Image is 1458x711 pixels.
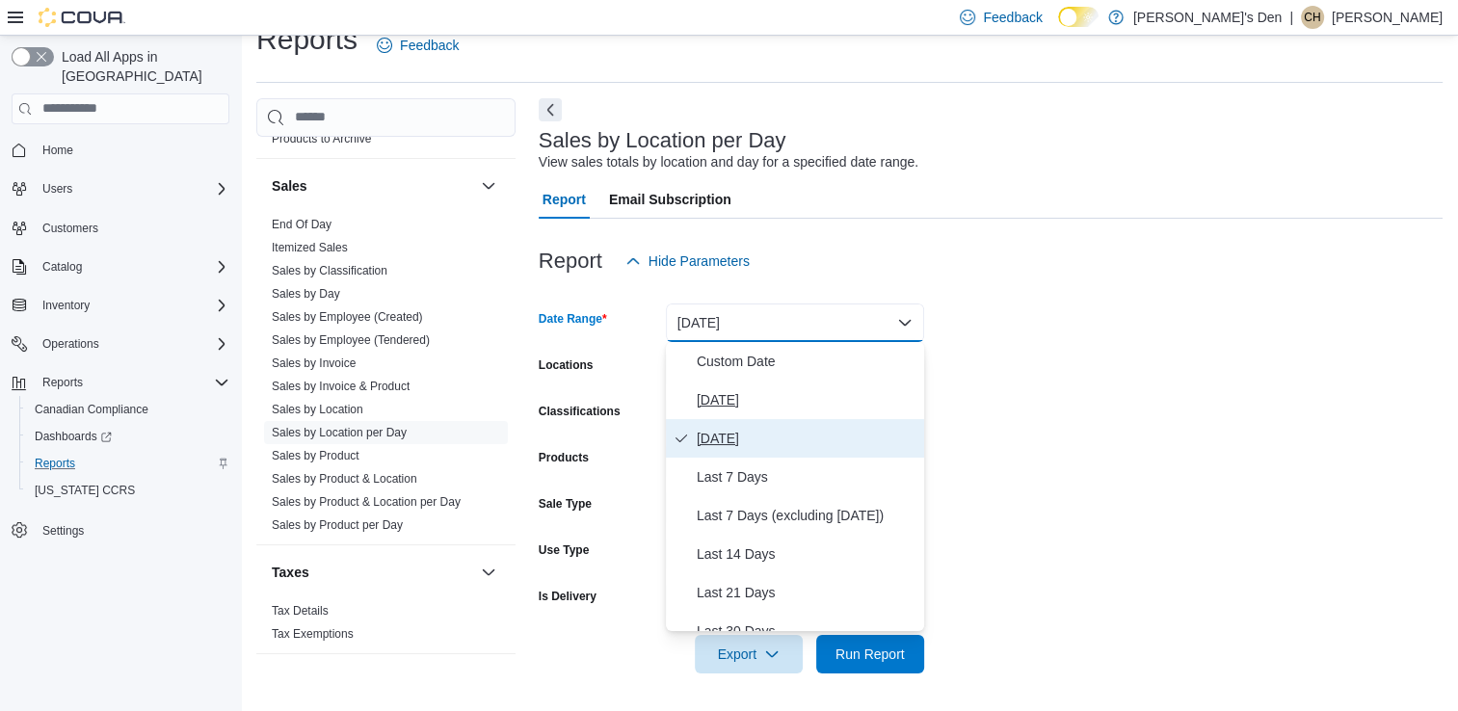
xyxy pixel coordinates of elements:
button: [US_STATE] CCRS [19,477,237,504]
label: Locations [539,357,594,373]
span: Inventory [35,294,229,317]
label: Products [539,450,589,465]
span: CH [1304,6,1320,29]
h3: Report [539,250,602,273]
button: Inventory [4,292,237,319]
span: Reports [27,452,229,475]
span: End Of Day [272,217,331,232]
span: Settings [35,517,229,541]
span: Dashboards [35,429,112,444]
span: Last 21 Days [697,581,916,604]
span: Catalog [35,255,229,278]
span: Sales by Employee (Tendered) [272,332,430,348]
label: Classifications [539,404,621,419]
a: Dashboards [27,425,119,448]
span: Load All Apps in [GEOGRAPHIC_DATA] [54,47,229,86]
button: Catalog [35,255,90,278]
span: Sales by Invoice & Product [272,379,410,394]
img: Cova [39,8,125,27]
button: Users [35,177,80,200]
button: Operations [35,332,107,355]
a: Sales by Day [272,287,340,301]
a: Sales by Product & Location per Day [272,495,461,509]
span: Last 7 Days [697,465,916,488]
a: Customers [35,217,106,240]
div: Select listbox [666,342,924,631]
span: Hide Parameters [649,251,750,271]
span: Dashboards [27,425,229,448]
span: [US_STATE] CCRS [35,483,135,498]
a: Itemized Sales [272,241,348,254]
span: Custom Date [697,350,916,373]
a: Canadian Compliance [27,398,156,421]
label: Date Range [539,311,607,327]
a: End Of Day [272,218,331,231]
span: Report [543,180,586,219]
label: Sale Type [539,496,592,512]
a: Sales by Classification [272,264,387,277]
button: Reports [19,450,237,477]
label: Use Type [539,542,589,558]
span: Sales by Location [272,402,363,417]
button: Home [4,136,237,164]
span: Washington CCRS [27,479,229,502]
a: Tax Details [272,604,329,618]
a: Sales by Invoice & Product [272,380,410,393]
span: Sales by Product per Day [272,517,403,533]
button: Catalog [4,253,237,280]
h3: Taxes [272,563,309,582]
span: Customers [35,216,229,240]
span: Reports [35,371,229,394]
span: Last 14 Days [697,542,916,566]
a: Sales by Product & Location [272,472,417,486]
button: Run Report [816,635,924,673]
span: Users [42,181,72,197]
span: Users [35,177,229,200]
p: | [1289,6,1293,29]
span: Last 30 Days [697,619,916,643]
button: Inventory [35,294,97,317]
span: Sales by Location per Day [272,425,407,440]
span: Settings [42,523,84,539]
button: Reports [35,371,91,394]
span: Tax Details [272,603,329,619]
span: Feedback [400,36,459,55]
span: Sales by Day [272,286,340,302]
h1: Reports [256,20,358,59]
span: Operations [42,336,99,352]
input: Dark Mode [1058,7,1099,27]
button: Sales [272,176,473,196]
div: View sales totals by location and day for a specified date range. [539,152,918,172]
span: Catalog [42,259,82,275]
button: Operations [4,330,237,357]
span: Sales by Classification [272,263,387,278]
a: Sales by Location per Day [272,426,407,439]
h3: Sales by Location per Day [539,129,786,152]
a: Sales by Employee (Tendered) [272,333,430,347]
span: Home [42,143,73,158]
span: Customers [42,221,98,236]
span: Products to Archive [272,131,371,146]
div: Sales [256,213,516,544]
span: Sales by Invoice [272,355,356,371]
a: Sales by Location [272,403,363,416]
span: Canadian Compliance [27,398,229,421]
button: [DATE] [666,303,924,342]
span: Sales by Product & Location [272,471,417,487]
span: Itemized Sales [272,240,348,255]
div: Taxes [256,599,516,653]
button: Export [695,635,803,673]
span: Inventory [42,298,90,313]
button: Taxes [477,561,500,584]
nav: Complex example [12,128,229,594]
span: Tax Exemptions [272,626,354,642]
a: Sales by Invoice [272,356,356,370]
span: Operations [35,332,229,355]
span: Canadian Compliance [35,402,148,417]
a: Tax Exemptions [272,627,354,641]
a: Home [35,139,81,162]
span: Export [706,635,791,673]
button: Canadian Compliance [19,396,237,423]
span: Run Report [835,645,905,664]
span: [DATE] [697,427,916,450]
